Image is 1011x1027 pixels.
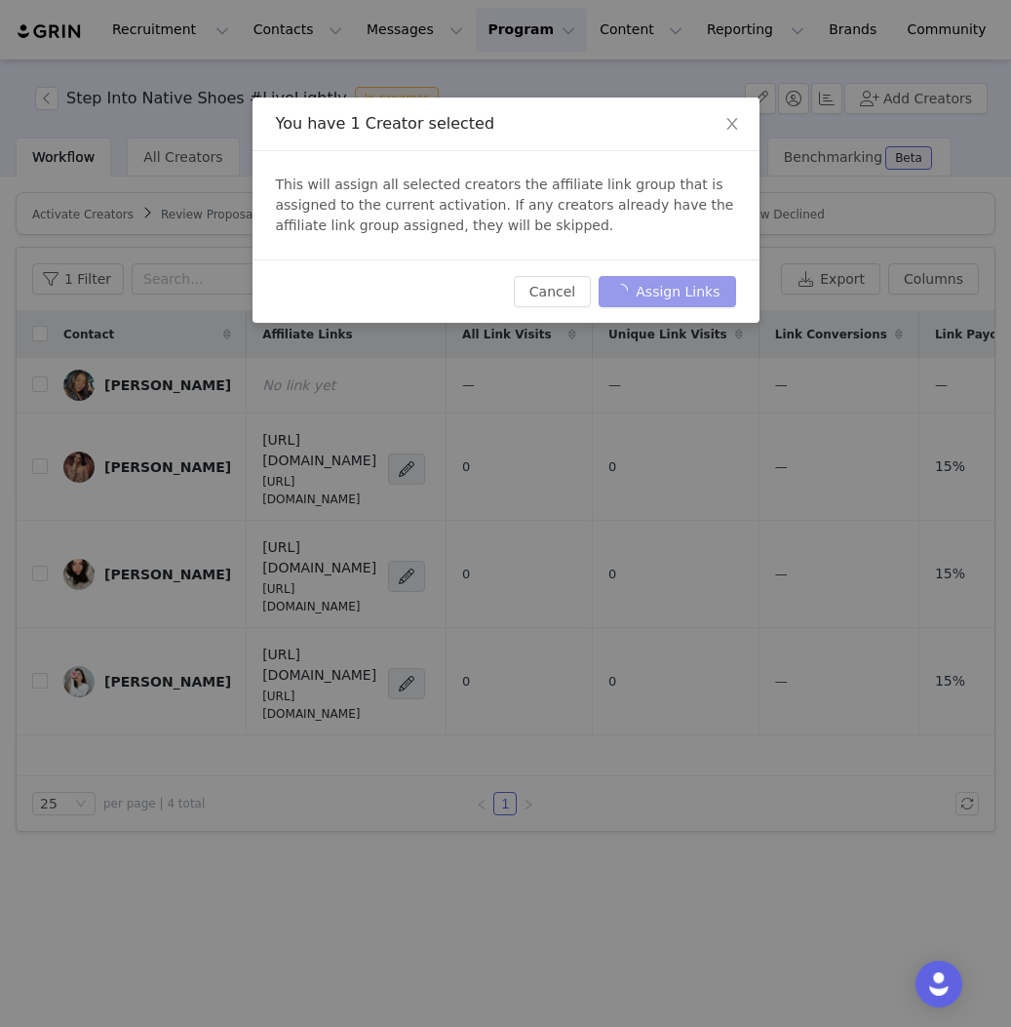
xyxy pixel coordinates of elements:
[915,961,962,1007] div: Open Intercom Messenger
[705,98,759,152] button: Close
[514,276,591,307] button: Cancel
[253,151,759,259] div: This will assign all selected creators the affiliate link group that is assigned to the current a...
[276,113,736,135] div: You have 1 Creator selected
[724,116,740,132] i: icon: close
